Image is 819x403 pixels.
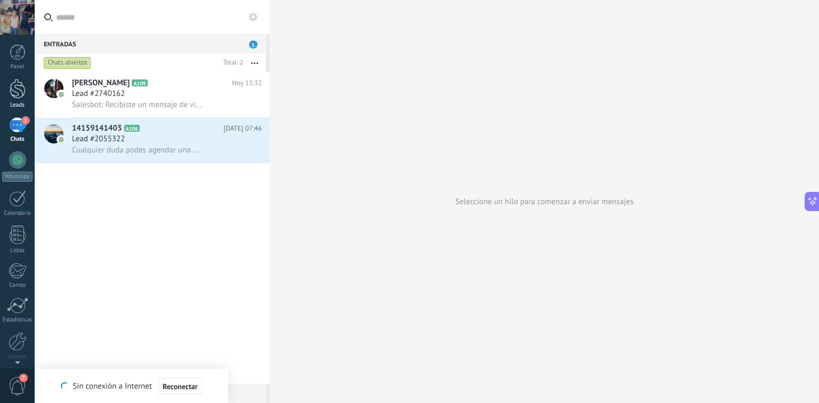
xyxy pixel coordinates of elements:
[2,210,33,217] div: Calendario
[72,145,203,155] span: Cualquier duda podes agendar una demostración para verlo más detalladamente, te dejo el enlace: [...
[61,377,202,395] div: Sin conexión a Internet
[219,58,243,68] div: Total: 2
[2,247,33,254] div: Listas
[2,63,33,70] div: Panel
[2,282,33,289] div: Correo
[72,78,130,88] span: [PERSON_NAME]
[232,78,262,88] span: Hoy 13:32
[2,136,33,143] div: Chats
[35,34,266,53] div: Entradas
[72,88,125,99] span: Lead #2740162
[2,172,33,182] div: WhatsApp
[72,100,203,110] span: Salesbot: Recibiste un mensaje de visualización única. Para mayor privacidad, solo puedes abrirlo...
[21,116,30,125] span: 1
[2,317,33,324] div: Estadísticas
[124,125,140,132] span: A106
[249,41,258,49] span: 1
[243,53,266,72] button: Más
[35,118,270,163] a: avataricon14159141403A106[DATE] 07:46Lead #2055322Cualquier duda podes agendar una demostración p...
[58,91,65,98] img: icon
[58,136,65,143] img: icon
[44,57,91,69] div: Chats abiertos
[72,123,122,134] span: 14159141403
[132,79,147,86] span: A109
[19,374,28,382] span: 2
[223,123,262,134] span: [DATE] 07:46
[2,102,33,109] div: Leads
[35,72,270,117] a: avataricon[PERSON_NAME]A109Hoy 13:32Lead #2740162Salesbot: Recibiste un mensaje de visualización ...
[158,378,202,395] button: Reconectar
[72,134,125,144] span: Lead #2055322
[163,383,198,390] span: Reconectar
